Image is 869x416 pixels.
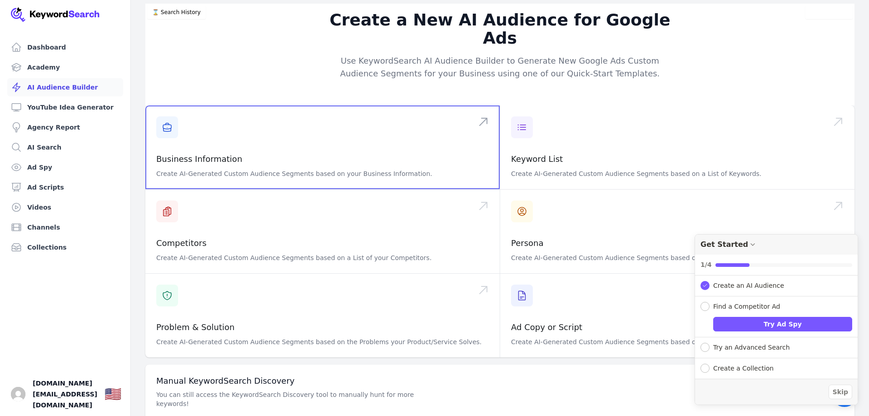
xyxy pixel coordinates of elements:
button: Expand Checklist [695,276,858,296]
a: Business Information [156,154,242,164]
a: Competitors [156,238,207,248]
div: 🇺🇸 [104,386,121,402]
a: Ad Spy [7,158,123,176]
button: 🇺🇸 [104,385,121,403]
div: Get Started [700,240,748,249]
a: Dashboard [7,38,123,56]
a: Keyword List [511,154,563,164]
div: Try an Advanced Search [713,343,790,352]
button: Expand Checklist [695,358,858,379]
a: AI Search [7,138,123,156]
a: AI Audience Builder [7,78,123,96]
button: Open user button [11,387,25,401]
p: Use KeywordSearch AI Audience Builder to Generate New Google Ads Custom Audience Segments for you... [326,55,675,80]
img: Your Company [11,7,100,22]
a: YouTube Idea Generator [7,98,123,116]
a: Collections [7,238,123,256]
a: Ad Copy or Script [511,322,582,332]
h3: Manual KeywordSearch Discovery [156,376,844,386]
a: Persona [511,238,544,248]
a: Ad Scripts [7,178,123,196]
a: Problem & Solution [156,322,234,332]
button: Video Tutorial [805,5,853,19]
button: Try Ad Spy [713,317,852,331]
div: Find a Competitor Ad [713,302,780,311]
button: Collapse Checklist [695,235,858,275]
button: Collapse Checklist [695,296,858,311]
a: Channels [7,218,123,236]
div: Create an AI Audience [713,281,784,291]
span: Try Ad Spy [764,320,802,329]
button: Expand Checklist [695,337,858,358]
div: Get Started [695,234,858,405]
a: Agency Report [7,118,123,136]
div: 1/4 [700,260,712,270]
span: [DOMAIN_NAME][EMAIL_ADDRESS][DOMAIN_NAME] [33,378,97,411]
div: Create a Collection [713,364,774,373]
a: Videos [7,198,123,216]
h2: Create a New AI Audience for Google Ads [326,11,675,47]
div: Drag to move checklist [695,235,858,255]
button: Skip [829,385,852,399]
a: Academy [7,58,123,76]
p: You can still access the KeywordSearch Discovery tool to manually hunt for more keywords! [156,390,418,408]
span: Skip [833,387,848,397]
button: ⌛️ Search History [147,5,206,19]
